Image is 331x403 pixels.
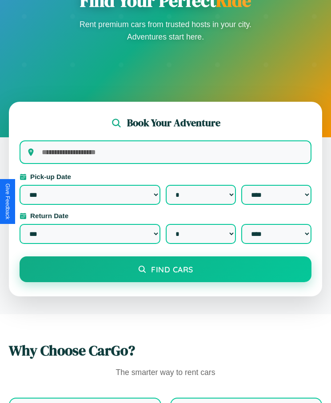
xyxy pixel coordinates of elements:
div: Give Feedback [4,184,11,219]
p: Rent premium cars from trusted hosts in your city. Adventures start here. [77,18,255,43]
p: The smarter way to rent cars [9,366,322,380]
label: Return Date [20,212,311,219]
button: Find Cars [20,256,311,282]
h2: Book Your Adventure [127,116,220,130]
h2: Why Choose CarGo? [9,341,322,360]
label: Pick-up Date [20,173,311,180]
